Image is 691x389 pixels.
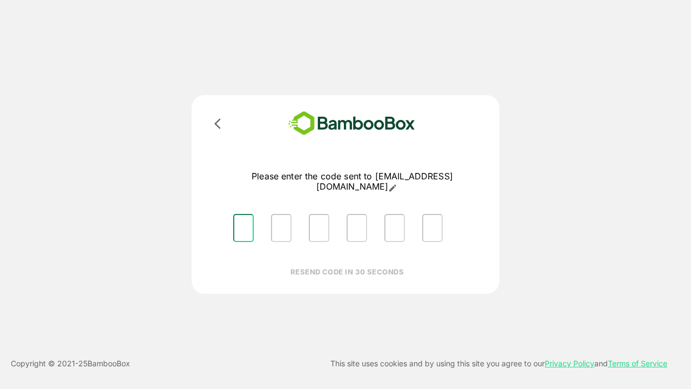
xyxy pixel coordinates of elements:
p: Copyright © 2021- 25 BambooBox [11,357,130,370]
a: Terms of Service [608,359,667,368]
p: This site uses cookies and by using this site you agree to our and [330,357,667,370]
input: Please enter OTP character 6 [422,214,443,242]
input: Please enter OTP character 4 [347,214,367,242]
a: Privacy Policy [545,359,594,368]
input: Please enter OTP character 5 [384,214,405,242]
img: bamboobox [273,108,431,139]
p: Please enter the code sent to [EMAIL_ADDRESS][DOMAIN_NAME] [225,171,480,192]
input: Please enter OTP character 3 [309,214,329,242]
input: Please enter OTP character 2 [271,214,292,242]
input: Please enter OTP character 1 [233,214,254,242]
